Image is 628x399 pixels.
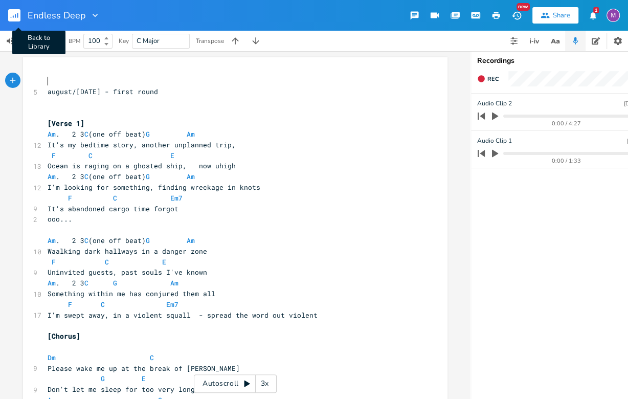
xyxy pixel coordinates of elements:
span: [Chorus] [48,331,80,341]
span: G [146,236,150,245]
button: Share [532,7,578,24]
span: Am [170,278,178,287]
div: New [517,3,530,11]
span: C [84,172,88,181]
span: C [150,353,154,362]
button: Rec [473,71,503,87]
span: G [113,278,117,287]
span: C [84,278,88,287]
button: Back to Library [8,3,29,28]
span: [Verse 1] [48,119,84,128]
span: Don't let me sleep for too very long [48,385,195,394]
span: Ocean is raging on a ghosted ship, now uhigh [48,161,236,170]
span: Dm [48,353,56,362]
button: 1 [582,6,603,25]
span: C [88,151,93,160]
span: F [68,300,72,309]
span: . 2 3 (one off beat) [48,129,199,139]
div: Share [553,11,570,20]
span: It's my bedtime story, another unplanned trip, [48,140,236,149]
div: Key [119,38,129,44]
span: Uninvited guests, past souls I've known [48,268,207,277]
div: melindameshad [607,9,620,22]
span: Am [187,236,195,245]
span: Am [48,129,56,139]
span: Am [48,236,56,245]
span: ooo... [48,214,72,224]
span: Em7 [166,300,178,309]
span: Am [48,278,56,287]
span: C Major [137,36,160,46]
span: Something within me has conjured them all [48,289,215,298]
span: Audio Clip 2 [477,99,512,108]
span: C [105,257,109,267]
span: . 2 3 (one off beat) [48,172,199,181]
span: I'm looking for something, finding wreckage in knots [48,183,260,192]
span: Am [187,129,195,139]
div: Transpose [196,38,224,44]
span: august/[DATE] - first round [48,87,158,96]
span: C [113,193,117,203]
span: E [162,257,166,267]
span: F [52,257,56,267]
div: BPM [69,38,80,44]
span: E [170,151,174,160]
div: 3x [256,374,274,393]
span: . 2 3 (one off beat) [48,236,199,245]
span: G [101,374,105,383]
div: 1 [593,7,599,13]
button: New [506,6,527,25]
span: G [146,172,150,181]
span: C [84,129,88,139]
span: . 2 3 [48,278,183,287]
span: Audio Clip 1 [477,136,512,146]
span: Em7 [170,193,183,203]
span: I'm swept away, in a violent squall - spread the word out violent [48,311,318,320]
button: M [607,4,620,27]
span: Endless Deep [28,11,86,20]
span: F [68,193,72,203]
span: Am [48,172,56,181]
span: It's abandoned cargo time forgot [48,204,178,213]
span: C [84,236,88,245]
span: Rec [487,75,499,83]
div: Autoscroll [194,374,277,393]
span: G [146,129,150,139]
span: E [142,374,146,383]
span: Please wake me up at the break of [PERSON_NAME] [48,364,240,373]
span: F [52,151,56,160]
span: Am [187,172,195,181]
span: Waalking dark hallways in a danger zone [48,247,207,256]
span: C [101,300,105,309]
